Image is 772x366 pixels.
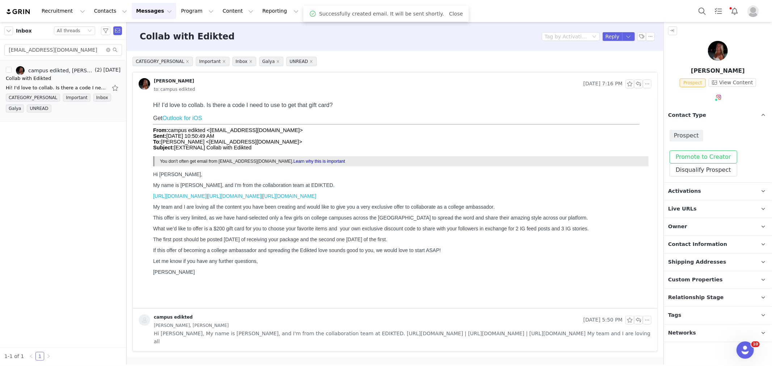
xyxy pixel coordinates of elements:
[133,308,657,351] div: campus edikted [DATE] 5:50 PM[PERSON_NAME], [PERSON_NAME] Hi [PERSON_NAME], My name is [PERSON_NA...
[28,68,93,73] div: campus edikted, [PERSON_NAME]
[154,314,193,320] div: campus edikted
[747,5,759,17] img: placeholder-profile.jpg
[3,137,498,143] p: The first post should be posted [DATE] of receiving your package and the second one [DATE] of the...
[668,276,723,284] span: Custom Properties
[3,148,498,154] p: If this offer of becoming a college ambassador and spreading the Edikted love sounds good to you,...
[36,352,44,360] a: 1
[276,60,280,63] i: icon: close
[139,78,194,90] a: [PERSON_NAME]
[309,60,313,63] i: icon: close
[154,329,651,345] span: Hi [PERSON_NAME], My name is [PERSON_NAME], and I'm from the collaboration team at EDIKTED. [URL]...
[716,94,722,100] img: instagram.svg
[4,352,24,361] li: 1-1 of 1
[668,311,682,319] span: Tags
[727,3,743,19] button: Notifications
[743,5,766,17] button: Profile
[139,314,193,326] a: campus edikted
[3,83,498,89] p: My name is [PERSON_NAME], and I'm from the collaboration team at EDIKTED.
[143,60,195,65] a: Learn why this is important
[37,3,89,19] button: Recruitment
[664,67,772,75] p: [PERSON_NAME]
[303,3,332,19] a: Brands
[140,30,235,43] h3: Collab with Edikted
[133,72,657,99] div: [PERSON_NAME] [DATE] 7:16 PMto:campus edikted
[592,34,596,39] i: icon: down
[3,28,153,51] font: campus edikted <[EMAIL_ADDRESS][DOMAIN_NAME]> [DATE] 10:50:49 AM [PERSON_NAME] <[EMAIL_ADDRESS][D...
[708,41,728,61] img: molly mcgettigann
[35,352,44,361] li: 1
[668,241,727,248] span: Contact Information
[709,78,756,87] button: View Content
[583,80,623,88] span: [DATE] 7:16 PM
[6,84,107,91] div: Hi! I'd love to collab. Is there a code I need to use to get that gift card? Get Outlook for iOS ...
[694,3,710,19] button: Search
[668,258,726,266] span: Shipping Addresses
[63,94,90,102] span: Important
[710,3,726,19] a: Tasks
[668,223,687,231] span: Owner
[90,3,131,19] button: Contacts
[106,48,110,52] i: icon: close-circle
[668,329,696,337] span: Networks
[12,16,52,22] a: Outlook for iOS
[222,60,226,63] i: icon: close
[16,66,25,75] img: 89a28522-0dba-401c-acf0-75ea5cfe5116.jpg
[3,94,56,100] a: [URL][DOMAIN_NAME]
[6,8,31,15] img: grin logo
[258,3,303,19] button: Reporting
[27,352,35,361] li: Previous Page
[139,314,150,326] img: placeholder-contacts.jpeg
[668,111,706,119] span: Contact Type
[545,33,587,40] div: Tag by Activation
[27,105,51,112] span: UNREAD
[44,352,53,361] li: Next Page
[57,27,80,35] div: All threads
[186,60,189,63] i: icon: close
[10,60,493,65] div: You don't often get email from [EMAIL_ADDRESS][DOMAIN_NAME].
[668,294,724,302] span: Relationship Stage
[3,28,18,34] b: From:
[3,16,498,22] div: Get
[113,94,166,100] a: [URL][DOMAIN_NAME]
[670,150,737,163] button: Promote to Creator
[16,27,32,35] span: Inbox
[249,60,253,63] i: icon: close
[668,205,697,213] span: Live URLs
[16,66,93,75] a: campus edikted, [PERSON_NAME]
[232,57,256,66] span: Inbox
[3,46,24,51] b: Subject:
[6,94,60,102] span: CATEGORY_PERSONAL
[670,163,737,176] button: Disqualify Prospect
[6,75,51,82] div: Collab with Edikted
[218,3,258,19] button: Content
[177,3,218,19] button: Program
[139,78,150,90] img: 89a28522-0dba-401c-acf0-75ea5cfe5116.jpg
[6,105,24,112] span: Galya
[154,78,194,84] div: [PERSON_NAME]
[93,66,102,74] span: (2)
[3,34,16,40] b: Sent:
[4,44,122,56] input: Search mail
[132,57,193,66] span: CATEGORY_PERSONAL
[58,94,111,100] a: [URL][DOMAIN_NAME]
[319,10,444,18] span: Successfully created email. It will be sent shortly.
[603,32,623,41] button: Reply
[3,127,498,132] p: What we’d like to offer is a $200 gift card for you to choose your favorite items and your own ex...
[29,354,33,358] i: icon: left
[3,3,498,9] div: Hi! I’d love to collab. Is there a code I need to use to get that gift card?
[3,105,498,111] p: My team and I are loving all the content you have been creating and would like to give you a very...
[668,187,701,195] span: Activations
[3,159,498,165] p: Let me know if you have any further questions,
[259,57,283,66] span: Galya
[93,94,111,102] span: Inbox
[737,341,754,359] iframe: Intercom live chat
[132,3,176,19] button: Messages
[3,170,498,176] p: [PERSON_NAME]
[3,94,498,100] p: | |
[113,47,118,52] i: icon: search
[670,130,703,141] span: Prospect
[583,316,623,324] span: [DATE] 5:50 PM
[680,78,706,87] span: Prospect
[751,341,760,347] span: 10
[286,57,317,66] span: UNREAD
